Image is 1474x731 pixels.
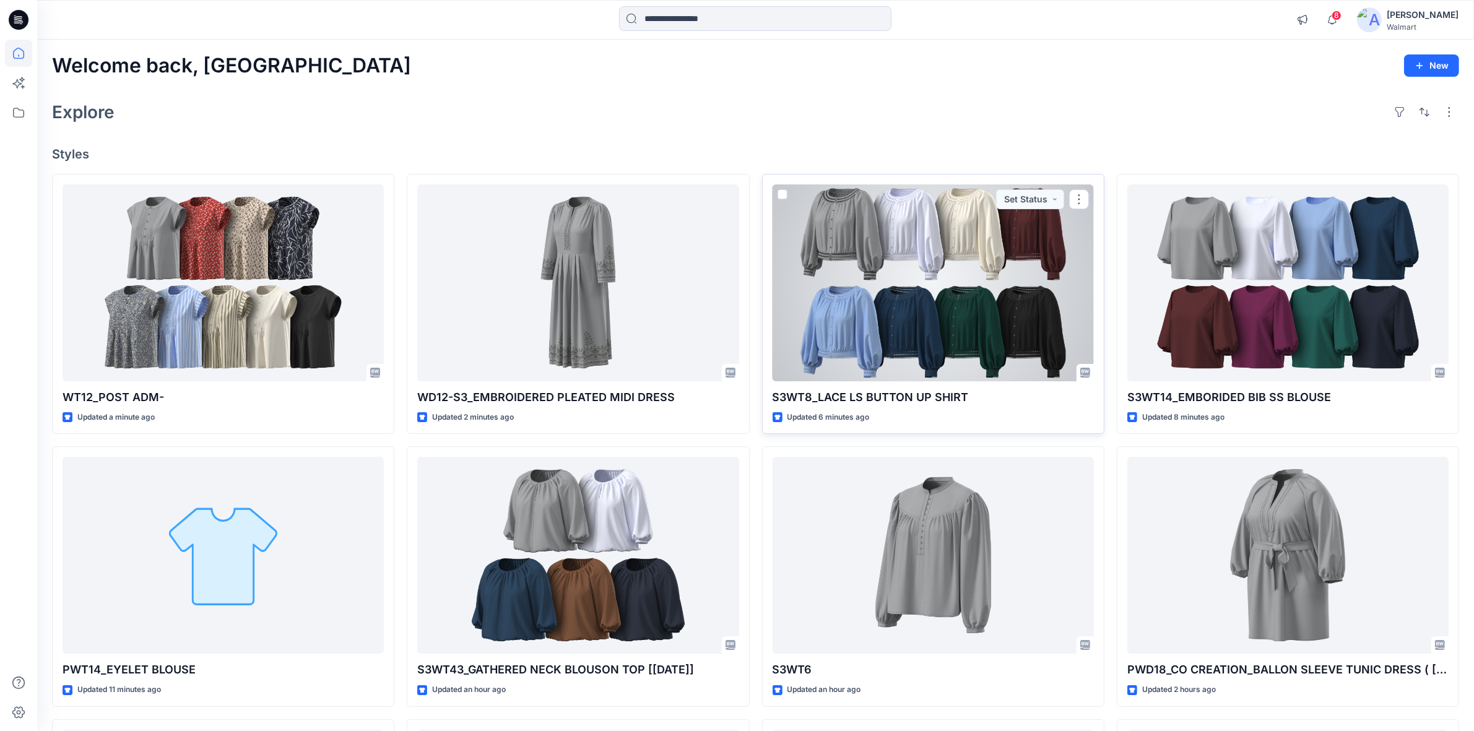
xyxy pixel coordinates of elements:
p: WD12-S3_EMBROIDERED PLEATED MIDI DRESS [417,389,739,406]
div: [PERSON_NAME] [1387,7,1459,22]
p: PWD18_CO CREATION_BALLON SLEEVE TUNIC DRESS ( [DATE]) [1127,661,1449,678]
p: Updated 2 minutes ago [432,411,514,424]
a: PWD18_CO CREATION_BALLON SLEEVE TUNIC DRESS ( 16-09-2025) [1127,457,1449,654]
a: S3WT6 [773,457,1094,654]
a: S3WT8_LACE LS BUTTON UP SHIRT [773,184,1094,381]
a: S3WT14_EMBORIDED BIB SS BLOUSE [1127,184,1449,381]
p: Updated 6 minutes ago [787,411,870,424]
h4: Styles [52,147,1459,162]
div: Walmart [1387,22,1459,32]
button: New [1404,54,1459,77]
p: Updated 8 minutes ago [1142,411,1225,424]
h2: Explore [52,102,115,122]
p: PWT14_EYELET BLOUSE [63,661,384,678]
img: avatar [1357,7,1382,32]
p: S3WT43_GATHERED NECK BLOUSON TOP [[DATE]] [417,661,739,678]
a: PWT14_EYELET BLOUSE [63,457,384,654]
span: 8 [1332,11,1342,20]
a: WT12_POST ADM- [63,184,384,381]
p: Updated 2 hours ago [1142,683,1216,696]
p: Updated a minute ago [77,411,155,424]
p: Updated 11 minutes ago [77,683,161,696]
p: Updated an hour ago [432,683,506,696]
p: S3WT8_LACE LS BUTTON UP SHIRT [773,389,1094,406]
a: WD12-S3_EMBROIDERED PLEATED MIDI DRESS [417,184,739,381]
p: S3WT14_EMBORIDED BIB SS BLOUSE [1127,389,1449,406]
p: S3WT6 [773,661,1094,678]
h2: Welcome back, [GEOGRAPHIC_DATA] [52,54,411,77]
p: Updated an hour ago [787,683,861,696]
p: WT12_POST ADM- [63,389,384,406]
a: S3WT43_GATHERED NECK BLOUSON TOP [15-09-25] [417,457,739,654]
